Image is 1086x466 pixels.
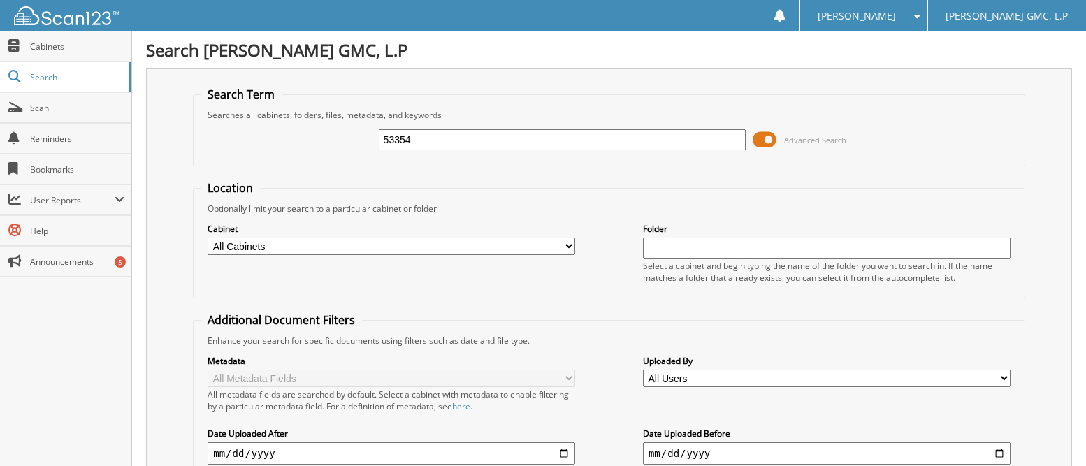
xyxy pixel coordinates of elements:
label: Date Uploaded Before [643,428,1011,439]
label: Metadata [208,355,575,367]
span: User Reports [30,194,115,206]
label: Folder [643,223,1011,235]
input: start [208,442,575,465]
label: Date Uploaded After [208,428,575,439]
span: [PERSON_NAME] [818,12,896,20]
div: Enhance your search for specific documents using filters such as date and file type. [201,335,1018,347]
span: Bookmarks [30,163,124,175]
span: Advanced Search [784,135,846,145]
label: Uploaded By [643,355,1011,367]
span: Search [30,71,122,83]
legend: Search Term [201,87,282,102]
h1: Search [PERSON_NAME] GMC, L.P [146,38,1072,61]
span: Cabinets [30,41,124,52]
legend: Additional Document Filters [201,312,362,328]
span: Scan [30,102,124,114]
div: All metadata fields are searched by default. Select a cabinet with metadata to enable filtering b... [208,388,575,412]
legend: Location [201,180,260,196]
a: here [452,400,470,412]
span: Help [30,225,124,237]
span: Announcements [30,256,124,268]
input: end [643,442,1011,465]
div: Searches all cabinets, folders, files, metadata, and keywords [201,109,1018,121]
div: 5 [115,256,126,268]
div: Optionally limit your search to a particular cabinet or folder [201,203,1018,214]
img: scan123-logo-white.svg [14,6,119,25]
div: Select a cabinet and begin typing the name of the folder you want to search in. If the name match... [643,260,1011,284]
label: Cabinet [208,223,575,235]
span: Reminders [30,133,124,145]
iframe: Chat Widget [1016,399,1086,466]
span: [PERSON_NAME] GMC, L.P [946,12,1068,20]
